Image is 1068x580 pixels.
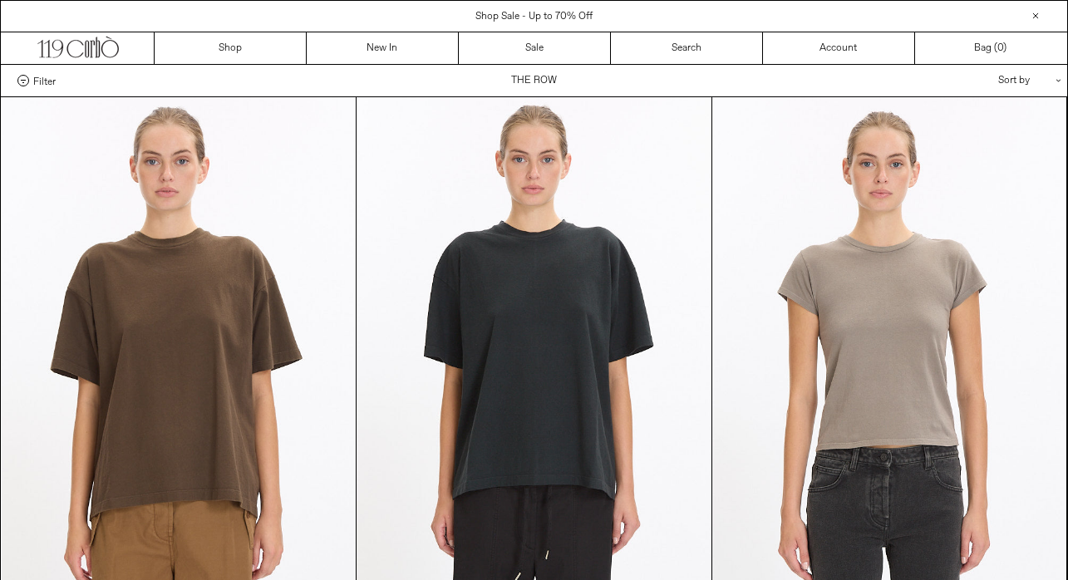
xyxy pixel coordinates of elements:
span: ) [997,41,1006,56]
a: Shop [155,32,307,64]
a: Account [763,32,915,64]
a: Search [611,32,763,64]
a: New In [307,32,459,64]
a: Bag () [915,32,1067,64]
div: Sort by [901,65,1051,96]
a: Sale [459,32,611,64]
a: Shop Sale - Up to 70% Off [475,10,593,23]
span: 0 [997,42,1003,55]
span: Filter [33,75,56,86]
